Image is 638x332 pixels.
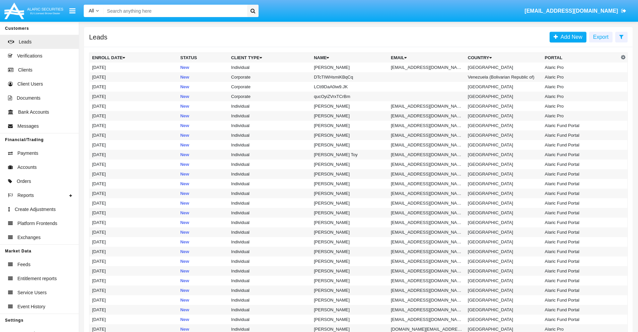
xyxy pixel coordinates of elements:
[388,247,465,256] td: [EMAIL_ADDRESS][DOMAIN_NAME]
[89,169,178,179] td: [DATE]
[542,121,619,130] td: Alaric Fund Portal
[542,286,619,295] td: Alaric Fund Portal
[465,63,542,72] td: [GEOGRAPHIC_DATA]
[465,276,542,286] td: [GEOGRAPHIC_DATA]
[465,130,542,140] td: [GEOGRAPHIC_DATA]
[178,305,228,315] td: New
[558,34,582,40] span: Add New
[542,198,619,208] td: Alaric Fund Portal
[311,305,388,315] td: [PERSON_NAME]
[228,159,311,169] td: Individual
[228,198,311,208] td: Individual
[542,276,619,286] td: Alaric Fund Portal
[542,101,619,111] td: Alaric Pro
[311,150,388,159] td: [PERSON_NAME] Toy
[542,305,619,315] td: Alaric Fund Portal
[228,179,311,189] td: Individual
[388,169,465,179] td: [EMAIL_ADDRESS][DOMAIN_NAME]
[465,82,542,92] td: [GEOGRAPHIC_DATA]
[465,315,542,324] td: [GEOGRAPHIC_DATA]
[228,92,311,101] td: Corporate
[178,150,228,159] td: New
[465,256,542,266] td: [GEOGRAPHIC_DATA]
[388,101,465,111] td: [EMAIL_ADDRESS][DOMAIN_NAME]
[311,169,388,179] td: [PERSON_NAME]
[89,276,178,286] td: [DATE]
[465,218,542,227] td: [GEOGRAPHIC_DATA]
[228,72,311,82] td: Corporate
[465,179,542,189] td: [GEOGRAPHIC_DATA]
[228,286,311,295] td: Individual
[178,101,228,111] td: New
[388,227,465,237] td: [EMAIL_ADDRESS][DOMAIN_NAME]
[17,81,43,88] span: Client Users
[178,315,228,324] td: New
[17,303,45,310] span: Event History
[311,92,388,101] td: qucOyiZVrxTCrBm
[89,130,178,140] td: [DATE]
[17,123,39,130] span: Messages
[178,111,228,121] td: New
[465,121,542,130] td: [GEOGRAPHIC_DATA]
[388,159,465,169] td: [EMAIL_ADDRESS][DOMAIN_NAME]
[89,266,178,276] td: [DATE]
[228,256,311,266] td: Individual
[542,72,619,82] td: Alaric Pro
[465,227,542,237] td: [GEOGRAPHIC_DATA]
[178,140,228,150] td: New
[17,261,30,268] span: Feeds
[388,189,465,198] td: [EMAIL_ADDRESS][DOMAIN_NAME]
[542,315,619,324] td: Alaric Fund Portal
[89,256,178,266] td: [DATE]
[593,34,609,40] span: Export
[228,169,311,179] td: Individual
[178,92,228,101] td: New
[89,63,178,72] td: [DATE]
[542,237,619,247] td: Alaric Fund Portal
[542,130,619,140] td: Alaric Fund Portal
[388,266,465,276] td: [EMAIL_ADDRESS][DOMAIN_NAME]
[465,169,542,179] td: [GEOGRAPHIC_DATA]
[521,2,630,20] a: [EMAIL_ADDRESS][DOMAIN_NAME]
[178,121,228,130] td: New
[388,256,465,266] td: [EMAIL_ADDRESS][DOMAIN_NAME]
[311,121,388,130] td: [PERSON_NAME]
[89,111,178,121] td: [DATE]
[17,150,38,157] span: Payments
[542,208,619,218] td: Alaric Fund Portal
[311,140,388,150] td: [PERSON_NAME]
[388,237,465,247] td: [EMAIL_ADDRESS][DOMAIN_NAME]
[104,5,245,17] input: Search
[311,72,388,82] td: DTcTIWHsmiKBqCq
[228,266,311,276] td: Individual
[89,82,178,92] td: [DATE]
[388,208,465,218] td: [EMAIL_ADDRESS][DOMAIN_NAME]
[524,8,618,14] span: [EMAIL_ADDRESS][DOMAIN_NAME]
[17,234,41,241] span: Exchanges
[228,305,311,315] td: Individual
[311,82,388,92] td: LCti9DaA0iw9.JK
[311,159,388,169] td: [PERSON_NAME]
[17,164,37,171] span: Accounts
[388,140,465,150] td: [EMAIL_ADDRESS][DOMAIN_NAME]
[542,266,619,276] td: Alaric Fund Portal
[18,67,32,74] span: Clients
[465,101,542,111] td: [GEOGRAPHIC_DATA]
[311,63,388,72] td: [PERSON_NAME]
[542,256,619,266] td: Alaric Fund Portal
[17,192,34,199] span: Reports
[15,206,56,213] span: Create Adjustments
[89,286,178,295] td: [DATE]
[89,159,178,169] td: [DATE]
[465,305,542,315] td: [GEOGRAPHIC_DATA]
[228,295,311,305] td: Individual
[388,121,465,130] td: [EMAIL_ADDRESS][DOMAIN_NAME]
[89,150,178,159] td: [DATE]
[89,72,178,82] td: [DATE]
[465,92,542,101] td: [GEOGRAPHIC_DATA]
[228,140,311,150] td: Individual
[388,286,465,295] td: [EMAIL_ADDRESS][DOMAIN_NAME]
[542,63,619,72] td: Alaric Pro
[542,111,619,121] td: Alaric Pro
[178,179,228,189] td: New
